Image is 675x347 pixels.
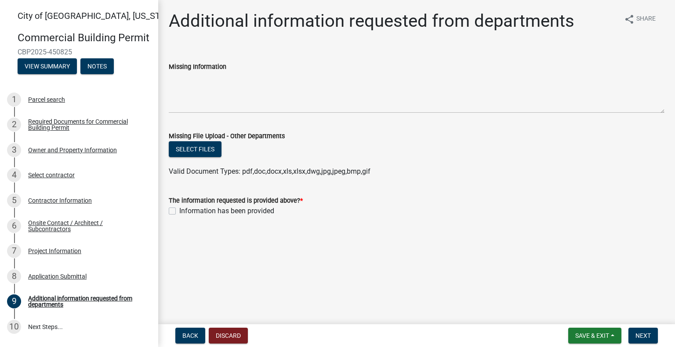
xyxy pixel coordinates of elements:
button: Next [628,328,658,343]
div: Required Documents for Commercial Building Permit [28,118,144,131]
wm-modal-confirm: Summary [18,63,77,70]
div: Select contractor [28,172,75,178]
div: 6 [7,219,21,233]
h4: Commercial Building Permit [18,32,151,44]
button: Select files [169,141,221,157]
button: Notes [80,58,114,74]
h1: Additional information requested from departments [169,11,574,32]
div: Project Information [28,248,81,254]
div: Contractor Information [28,197,92,204]
span: CBP2025-450825 [18,48,141,56]
label: Missing Information [169,64,226,70]
span: Save & Exit [575,332,609,339]
button: Back [175,328,205,343]
div: Parcel search [28,97,65,103]
div: 9 [7,294,21,308]
div: 7 [7,244,21,258]
div: 4 [7,168,21,182]
div: Onsite Contact / Architect / Subcontractors [28,220,144,232]
button: View Summary [18,58,77,74]
span: City of [GEOGRAPHIC_DATA], [US_STATE] [18,11,178,21]
div: 1 [7,93,21,107]
button: shareShare [617,11,663,28]
label: Missing File Upload - Other Departments [169,133,285,140]
div: Additional information requested from departments [28,295,144,308]
label: The information requested is provided above? [169,198,303,204]
i: share [624,14,635,25]
div: 5 [7,193,21,207]
div: Application Submittal [28,273,87,279]
div: 10 [7,320,21,334]
label: Information has been provided [179,206,274,216]
span: Back [182,332,198,339]
button: Save & Exit [568,328,621,343]
span: Share [636,14,656,25]
span: Next [635,332,651,339]
div: 3 [7,143,21,157]
div: Owner and Property Information [28,147,117,153]
div: 8 [7,269,21,283]
span: Valid Document Types: pdf,doc,docx,xls,xlsx,dwg,jpg,jpeg,bmp,gif [169,167,370,175]
div: 2 [7,118,21,132]
wm-modal-confirm: Notes [80,63,114,70]
button: Discard [209,328,248,343]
